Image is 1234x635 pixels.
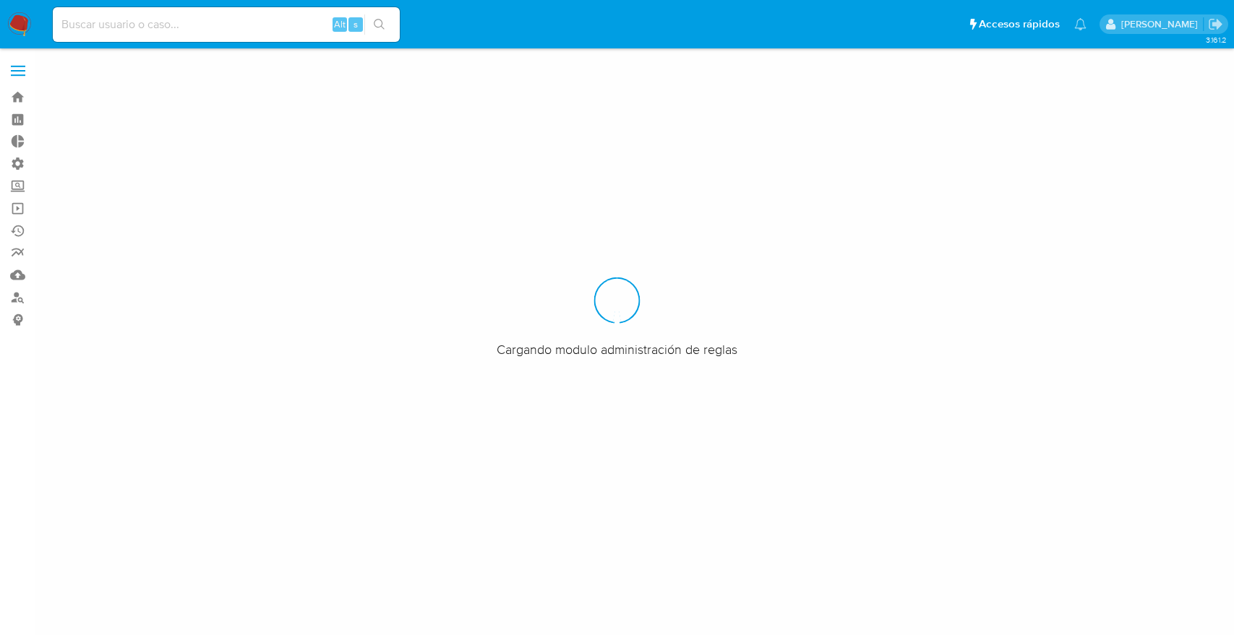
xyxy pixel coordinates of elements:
span: Alt [334,17,346,31]
span: s [354,17,358,31]
a: Salir [1208,17,1223,32]
span: Cargando modulo administración de reglas [497,340,737,358]
button: search-icon [364,14,394,35]
span: Accesos rápidos [979,17,1060,32]
a: Notificaciones [1074,18,1087,30]
input: Buscar usuario o caso... [53,15,400,34]
p: mercedes.medrano@mercadolibre.com [1121,17,1203,31]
